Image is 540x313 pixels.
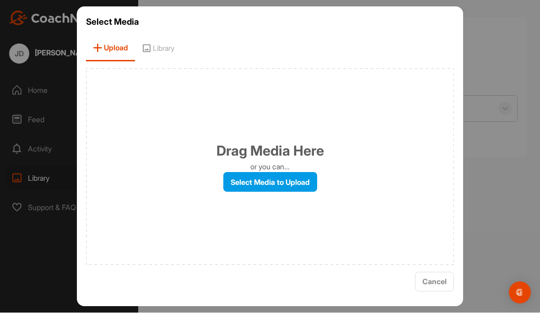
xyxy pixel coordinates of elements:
span: Cancel [422,277,447,286]
h3: Select Media [86,16,454,29]
span: Library [135,36,181,62]
h1: Drag Media Here [216,141,324,162]
p: or you can... [250,162,290,173]
label: Select Media to Upload [223,173,317,192]
div: Open Intercom Messenger [509,282,531,304]
span: Upload [86,36,135,62]
button: Cancel [415,272,454,292]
